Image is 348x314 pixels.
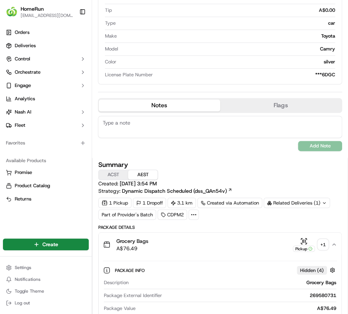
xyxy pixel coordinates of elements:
[293,245,315,252] div: Pickup
[122,187,232,195] a: Dynamic Dispatch Scheduled (dss_QAn54v)
[3,3,76,21] button: HomeRunHomeRun[EMAIL_ADDRESS][DOMAIN_NAME]
[6,196,86,202] a: Returns
[138,305,336,311] div: A$76.49
[105,46,118,52] span: Model
[116,244,148,252] span: A$76.49
[42,241,58,248] span: Create
[105,33,117,39] span: Make
[15,69,41,76] span: Orchestrate
[98,161,128,168] h3: Summary
[120,180,157,187] span: [DATE] 3:54 PM
[98,198,131,208] div: 1 Pickup
[3,286,89,296] button: Toggle Theme
[115,7,335,14] div: A$0.00
[15,276,41,282] span: Notifications
[15,122,25,129] span: Fleet
[15,265,31,271] span: Settings
[3,27,89,38] a: Orders
[15,288,44,294] span: Toggle Theme
[3,167,89,178] button: Promise
[293,237,315,252] button: Pickup
[99,170,128,179] button: ACST
[197,198,262,208] a: Created via Automation
[98,187,232,195] div: Strategy:
[122,187,227,195] span: Dynamic Dispatch Scheduled (dss_QAn54v)
[15,29,29,36] span: Orders
[3,106,89,118] button: Nash AI
[105,7,112,14] span: Tip
[105,71,153,78] span: License Plate Number
[15,42,36,49] span: Deliveries
[3,298,89,308] button: Log out
[104,279,129,286] span: Description
[105,20,116,27] span: Type
[3,274,89,285] button: Notifications
[3,53,89,65] button: Control
[165,292,336,299] div: 269580731
[105,59,116,65] span: Color
[104,305,136,311] span: Package Value
[220,100,342,111] button: Flags
[3,137,89,149] div: Favorites
[128,170,158,179] button: AEST
[300,267,324,273] span: Hidden ( 4 )
[133,198,166,208] div: 1 Dropoff
[6,6,18,18] img: HomeRun
[119,59,335,65] div: silver
[104,292,162,299] span: Package External Identifier
[6,169,86,176] a: Promise
[3,193,89,205] button: Returns
[21,13,73,18] button: [EMAIL_ADDRESS][DOMAIN_NAME]
[3,180,89,192] button: Product Catalog
[15,196,31,202] span: Returns
[3,238,89,250] button: Create
[121,46,335,52] div: Camry
[115,267,146,273] span: Package Info
[168,198,196,208] div: 3.1 km
[116,237,148,244] span: Grocery Bags
[264,198,330,208] div: Related Deliveries (1)
[158,209,187,220] div: CDPM2
[3,155,89,167] div: Available Products
[15,82,31,89] span: Engage
[3,66,89,78] button: Orchestrate
[318,239,328,250] div: + 1
[99,233,341,256] button: Grocery BagsA$76.49Pickup+1
[99,100,220,111] button: Notes
[131,279,336,286] div: Grocery Bags
[3,93,89,105] a: Analytics
[15,169,32,176] span: Promise
[21,5,44,13] button: HomeRun
[15,300,30,306] span: Log out
[3,262,89,273] button: Settings
[15,182,50,189] span: Product Catalog
[3,40,89,52] a: Deliveries
[120,33,335,39] div: Toyota
[3,80,89,91] button: Engage
[98,180,157,187] span: Created:
[15,95,35,102] span: Analytics
[98,224,342,230] div: Package Details
[15,109,31,115] span: Nash AI
[119,20,335,27] div: car
[15,56,30,62] span: Control
[6,182,86,189] a: Product Catalog
[293,237,328,252] button: Pickup+1
[3,119,89,131] button: Fleet
[297,265,337,275] button: Hidden (4)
